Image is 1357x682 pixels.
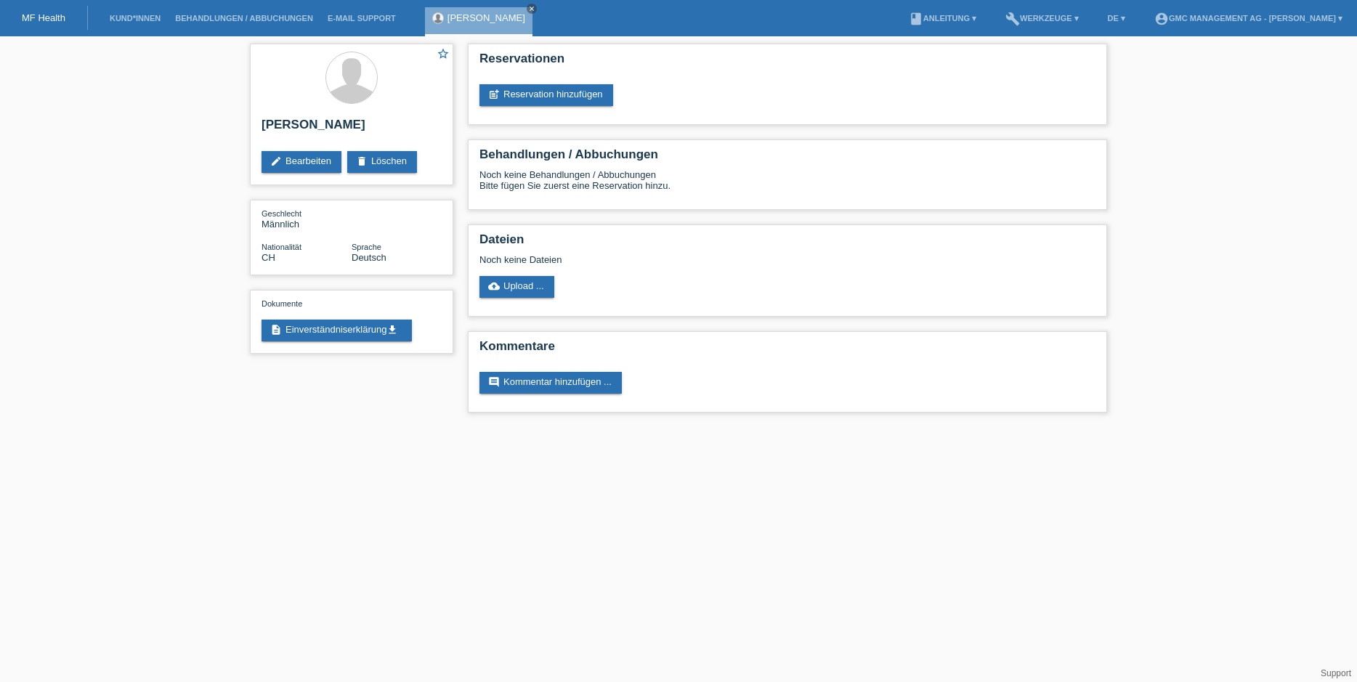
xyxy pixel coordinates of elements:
a: descriptionEinverständniserklärungget_app [262,320,412,341]
i: star_border [437,47,450,60]
i: close [528,5,535,12]
a: post_addReservation hinzufügen [479,84,613,106]
a: deleteLöschen [347,151,417,173]
span: Sprache [352,243,381,251]
i: description [270,324,282,336]
a: bookAnleitung ▾ [902,14,984,23]
a: editBearbeiten [262,151,341,173]
a: [PERSON_NAME] [447,12,525,23]
i: delete [356,155,368,167]
a: Behandlungen / Abbuchungen [168,14,320,23]
span: Geschlecht [262,209,301,218]
i: book [909,12,923,26]
span: Nationalität [262,243,301,251]
i: build [1005,12,1020,26]
a: close [527,4,537,14]
a: E-Mail Support [320,14,403,23]
span: Schweiz [262,252,275,263]
i: account_circle [1154,12,1169,26]
i: comment [488,376,500,388]
i: get_app [386,324,398,336]
a: commentKommentar hinzufügen ... [479,372,622,394]
a: star_border [437,47,450,62]
i: edit [270,155,282,167]
a: buildWerkzeuge ▾ [998,14,1086,23]
i: post_add [488,89,500,100]
div: Männlich [262,208,352,230]
a: Support [1321,668,1351,678]
a: account_circleGMC Management AG - [PERSON_NAME] ▾ [1147,14,1350,23]
h2: Reservationen [479,52,1095,73]
div: Noch keine Dateien [479,254,923,265]
div: Noch keine Behandlungen / Abbuchungen Bitte fügen Sie zuerst eine Reservation hinzu. [479,169,1095,202]
h2: Kommentare [479,339,1095,361]
span: Deutsch [352,252,386,263]
a: DE ▾ [1101,14,1133,23]
a: MF Health [22,12,65,23]
span: Dokumente [262,299,302,308]
h2: [PERSON_NAME] [262,118,442,139]
h2: Dateien [479,232,1095,254]
a: Kund*innen [102,14,168,23]
h2: Behandlungen / Abbuchungen [479,147,1095,169]
a: cloud_uploadUpload ... [479,276,554,298]
i: cloud_upload [488,280,500,292]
